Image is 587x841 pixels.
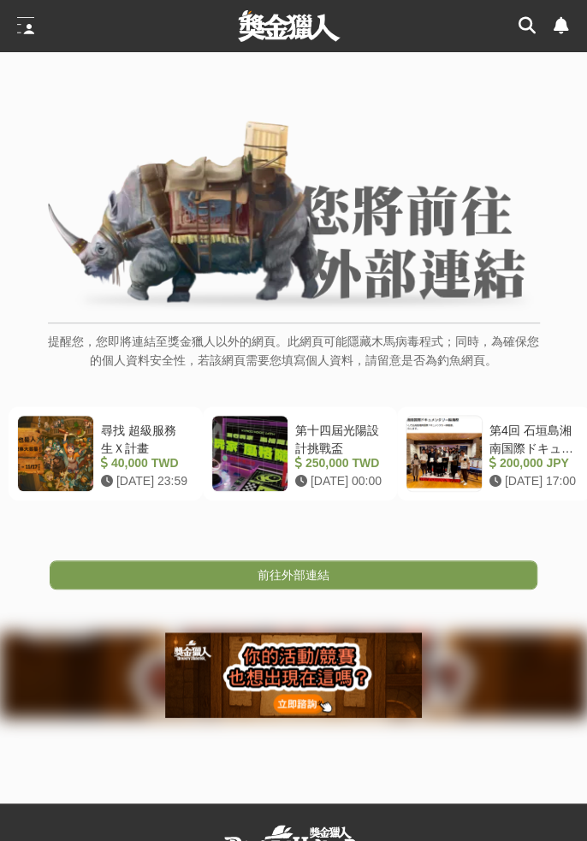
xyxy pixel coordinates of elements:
a: 前往外部連結 [50,560,537,589]
div: 200,000 JPY [489,454,576,472]
a: 尋找 超級服務生Ｘ計畫 40,000 TWD [DATE] 23:59 [9,406,203,500]
div: 第4回 石垣島湘南国際ドキュメンタリー映画祭 作品募集 :第4屆石垣島湘南國際紀錄片電影節作品徵集 [489,422,576,454]
div: 40,000 TWD [101,454,187,472]
span: 前往外部連結 [258,568,329,582]
div: [DATE] 23:59 [101,472,187,490]
a: 第十四屆光陽設計挑戰盃 250,000 TWD [DATE] 00:00 [203,406,397,500]
div: [DATE] 00:00 [295,472,382,490]
div: [DATE] 17:00 [489,472,576,490]
div: 尋找 超級服務生Ｘ計畫 [101,422,187,454]
p: 提醒您，您即將連結至獎金獵人以外的網頁。此網頁可能隱藏木馬病毒程式；同時，為確保您的個人資料安全性，若該網頁需要您填寫個人資料，請留意是否為釣魚網頁。 [48,332,540,388]
div: 第十四屆光陽設計挑戰盃 [295,422,382,454]
img: External Link Banner [48,121,540,314]
img: 512ff36a-54ff-4031-99fb-8a85a02e956c.png [165,632,422,718]
div: 250,000 TWD [295,454,382,472]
